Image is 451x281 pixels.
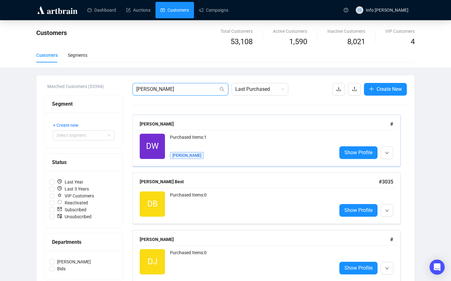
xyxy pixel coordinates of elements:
span: Show Profile [344,149,372,156]
a: [PERSON_NAME] Best#3035DBPurchased Items:0Show Profile [132,173,407,224]
span: search [220,87,225,92]
span: down [385,209,389,213]
div: Purchased Items: 0 [170,249,332,274]
span: Last 3 Years [55,185,91,192]
span: Subscribed [55,206,89,213]
a: Auctions [126,2,150,18]
a: Customers [161,2,189,18]
a: Dashboard [87,2,116,18]
div: Matched Customers (53394) [47,83,123,90]
span: IS [358,7,361,14]
span: Create New [377,85,402,93]
span: # 3035 [379,179,393,185]
div: Active Customers [273,28,307,35]
div: Status [52,158,115,166]
div: Segment [52,100,115,108]
span: Show Profile [344,264,372,272]
span: Info [PERSON_NAME] [366,8,408,13]
div: Inactive Customers [327,28,365,35]
span: 53,108 [231,36,253,48]
a: Show Profile [339,204,378,217]
span: down [385,151,389,155]
span: DJ [148,255,157,268]
button: Create New [364,83,407,96]
div: Total Customers [220,28,253,35]
div: [PERSON_NAME] [140,236,390,243]
span: down [385,266,389,270]
img: logo [36,5,79,15]
span: Last Purchased [235,83,284,95]
a: Campaigns [199,2,228,18]
a: Show Profile [339,146,378,159]
a: [PERSON_NAME]#DWPurchased Items:1[PERSON_NAME]Show Profile [132,115,407,166]
span: DW [146,140,159,153]
span: Bids [55,265,68,272]
span: Reactivated [55,199,91,206]
input: Search Customer... [136,85,218,93]
div: Departments [52,238,115,246]
div: [PERSON_NAME] [140,120,390,127]
span: 4 [411,37,415,46]
span: + Create new [53,122,79,129]
span: # [390,237,393,243]
div: Customers [36,52,58,59]
span: Show Profile [344,206,372,214]
a: Show Profile [339,262,378,274]
button: + Create new [53,120,84,130]
div: Segments [68,52,87,59]
div: Purchased Items: 0 [170,191,332,217]
span: [PERSON_NAME] [170,152,204,159]
div: [PERSON_NAME] Best [140,178,379,185]
span: Customers [36,29,67,37]
div: Purchased Items: 1 [170,134,332,146]
span: upload [352,86,357,91]
span: VIP Customers [55,192,97,199]
span: 8,021 [347,36,365,48]
span: plus [369,86,374,91]
span: [PERSON_NAME] [55,258,93,265]
span: Unsubscribed [55,213,94,220]
span: DB [147,197,158,210]
span: # [390,121,393,127]
div: VIP Customers [385,28,415,35]
span: question-circle [344,8,348,12]
span: download [336,86,341,91]
span: Last Year [55,179,86,185]
span: 1,590 [289,36,307,48]
div: Open Intercom Messenger [430,260,445,275]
